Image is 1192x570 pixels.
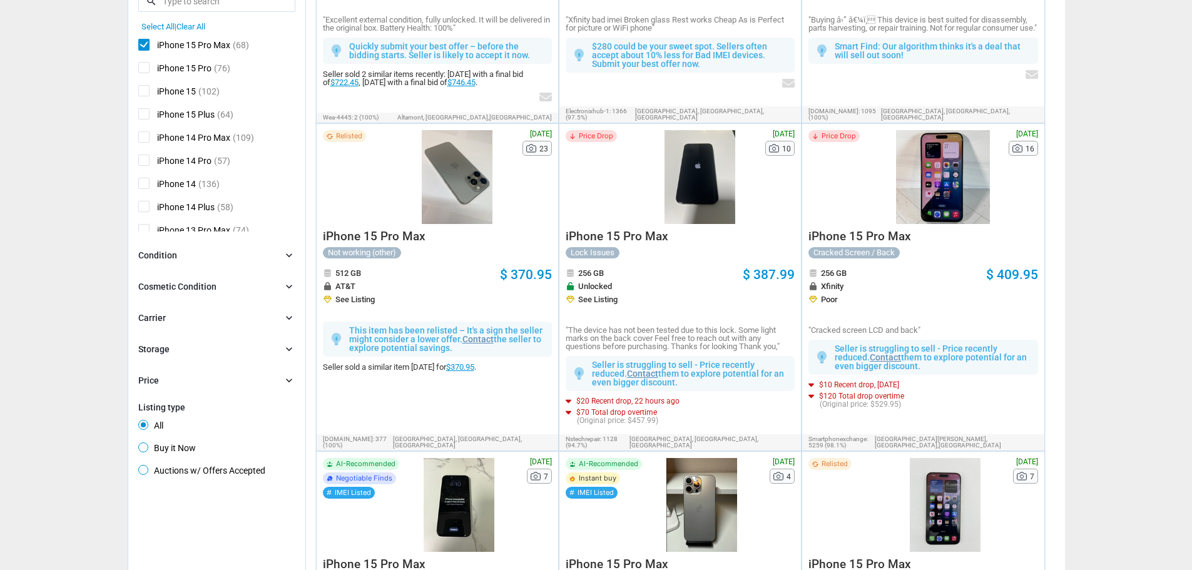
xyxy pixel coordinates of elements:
a: iPhone 15 Pro Max [808,561,911,570]
span: 7 [1030,473,1034,481]
p: Quickly submit your best offer – before the bidding starts. Seller is likely to accept it now. [349,42,546,59]
span: smartphonexchange: [808,435,868,442]
p: "The device has not been tested due to this lock. Some light marks on the back cover Feel free to... [566,326,795,350]
span: 256 GB [578,269,604,277]
span: [DATE] [1016,130,1038,138]
span: Relisted [822,461,848,467]
span: [DOMAIN_NAME]: [808,108,860,115]
p: "Excellent external condition, fully unlocked. It will be delivered in the original box. Battery ... [323,16,552,32]
span: (58) [217,202,233,212]
span: Altamont, [GEOGRAPHIC_DATA],[GEOGRAPHIC_DATA] [397,115,552,121]
p: Seller is struggling to sell - Price recently reduced. them to explore potential for an even bigg... [592,360,788,387]
span: [GEOGRAPHIC_DATA], [GEOGRAPHIC_DATA],[GEOGRAPHIC_DATA] [881,108,1038,121]
i: chevron_right [283,280,295,293]
span: [GEOGRAPHIC_DATA][PERSON_NAME], [GEOGRAPHIC_DATA],[GEOGRAPHIC_DATA] [875,436,1037,449]
span: 1128 (94.7%) [566,435,618,449]
span: 5259 (98.1%) [808,442,846,449]
span: 377 (100%) [323,435,387,449]
p: "Xfinity bad imei Broken glass Rest works Cheap As is Perfect for picture or WiFi phone" [566,16,795,32]
div: Condition [138,249,177,263]
span: Clear All [176,22,205,31]
span: [DATE] [773,458,795,466]
div: Storage [138,343,170,357]
span: [DATE] [530,130,552,138]
span: (64) [217,109,233,120]
a: iPhone 15 Pro Max [323,233,425,242]
span: 16 [1026,145,1034,153]
span: See Listing [335,295,375,303]
span: 7 [544,473,548,481]
p: Seller is struggling to sell - Price recently reduced. them to explore potential for an even bigg... [835,344,1031,370]
span: iPhone 14 Pro [138,155,211,170]
span: (102) [198,86,220,96]
span: IMEI Listed [578,489,614,496]
a: iPhone 15 Pro Max [808,233,911,242]
span: $10 Recent drop, [DATE] [819,381,899,389]
span: iPhone 13 Pro Max [138,224,230,240]
span: $ 387.99 [743,267,795,282]
div: Listing type [138,402,295,412]
span: [GEOGRAPHIC_DATA], [GEOGRAPHIC_DATA],[GEOGRAPHIC_DATA] [635,108,795,121]
span: [DOMAIN_NAME]: [323,435,374,442]
span: IMEI Listed [335,489,371,496]
span: nstechrepair: [566,435,601,442]
span: Instant buy [579,475,616,482]
span: 4 [787,473,791,481]
div: Lock Issues [566,247,619,258]
span: iPhone 15 Pro Max [323,229,425,243]
a: Contact [870,352,901,362]
span: electronixhub-1: [566,108,611,115]
i: chevron_right [283,312,295,324]
span: iPhone 15 Plus [138,108,215,124]
span: 2 (100%) [354,114,379,121]
a: $370.95 [446,362,474,372]
span: (Original price: $457.99) [577,417,658,424]
span: [DATE] [773,130,795,138]
div: Seller sold 2 similar items recently: [DATE] with a final bid of , [DATE] with a final bid of . [323,70,552,86]
span: 1095 (100%) [808,108,876,121]
span: [GEOGRAPHIC_DATA], [GEOGRAPHIC_DATA],[GEOGRAPHIC_DATA] [629,436,795,449]
span: 512 GB [335,269,361,277]
span: (109) [233,133,254,143]
div: Cracked Screen / Back [808,247,900,258]
span: Price Drop [822,133,856,140]
span: Select All [141,22,175,31]
span: Auctions w/ Offers Accepted [138,465,265,480]
span: Relisted [336,133,362,140]
a: Contact [627,369,658,379]
span: Poor [821,295,838,303]
span: iPhone 15 Pro Max [138,39,230,54]
div: Cosmetic Condition [138,280,216,294]
span: (136) [198,179,220,189]
span: iPhone 15 [138,85,196,101]
a: $722.45 [330,78,359,87]
span: $120 Total drop overtime [819,392,904,400]
span: (74) [233,225,249,235]
p: "Cracked screen LCD and back" [808,326,1037,334]
span: (57) [214,156,230,166]
span: iPhone 14 [138,178,196,193]
span: [GEOGRAPHIC_DATA], [GEOGRAPHIC_DATA],[GEOGRAPHIC_DATA] [393,436,552,449]
a: iPhone 15 Pro Max [323,561,425,570]
span: $ 370.95 [500,267,552,282]
span: AI-Recommended [336,461,395,467]
span: [DATE] [1016,458,1038,466]
span: Negotiable Finds [336,475,392,482]
span: wea-4445: [323,114,353,121]
span: AI-Recommended [579,461,638,467]
img: envelop icon [782,79,795,88]
span: (76) [214,63,230,73]
span: 23 [539,145,548,153]
i: chevron_right [283,249,295,262]
div: Price [138,374,159,388]
span: Price Drop [579,133,613,140]
span: iPhone 15 Pro Max [808,229,911,243]
p: This item has been relisted – It's a sign the seller might consider a lower offer. the seller to ... [349,326,546,352]
span: iPhone 14 Plus [138,201,215,216]
span: Unlocked [578,282,612,290]
span: (Original price: $529.95) [820,400,901,408]
span: $70 Total drop overtime [576,409,657,416]
a: iPhone 15 Pro Max [566,561,668,570]
span: iPhone 15 Pro [138,62,211,78]
div: Seller sold a similar item [DATE] for . [323,363,552,371]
